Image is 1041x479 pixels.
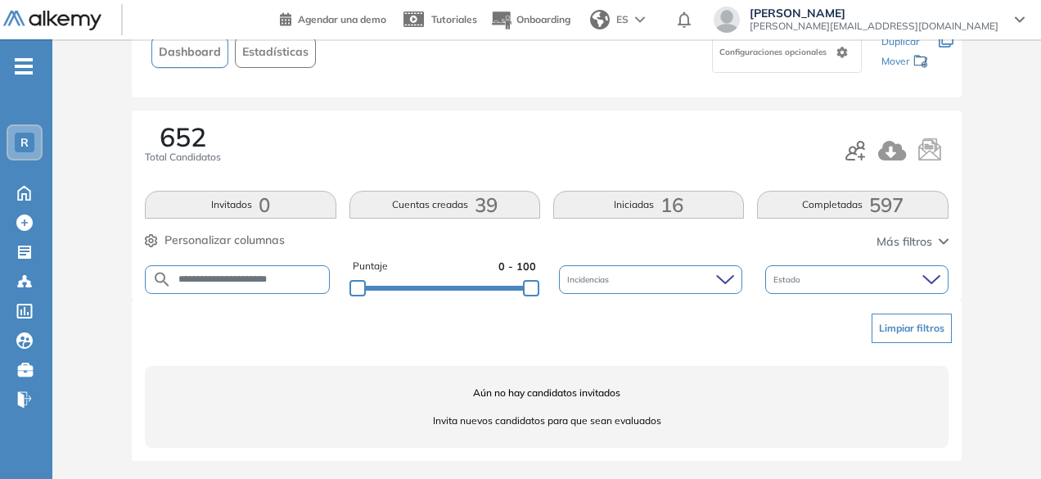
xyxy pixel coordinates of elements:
button: Completadas597 [757,191,948,219]
span: Tutoriales [431,13,477,25]
button: Onboarding [490,2,570,38]
span: Puntaje [353,259,388,274]
a: Agendar una demo [280,8,386,28]
div: Incidencias [559,265,742,294]
button: Invitados0 [145,191,336,219]
span: Dashboard [159,43,221,61]
span: 652 [160,124,206,150]
button: Dashboard [151,36,228,68]
button: Personalizar columnas [145,232,285,249]
span: Onboarding [516,13,570,25]
span: Aún no hay candidatos invitados [145,386,948,400]
span: Estado [773,273,804,286]
span: [PERSON_NAME][EMAIL_ADDRESS][DOMAIN_NAME] [750,20,998,33]
div: Mover [881,47,929,78]
i: - [15,65,33,68]
span: Configuraciones opcionales [719,46,830,58]
img: SEARCH_ALT [152,269,172,290]
span: Más filtros [877,233,932,251]
span: Total Candidatos [145,150,221,165]
span: 0 - 100 [498,259,536,274]
span: [PERSON_NAME] [750,7,998,20]
span: ES [616,12,629,27]
button: Más filtros [877,233,949,251]
button: Limpiar filtros [872,314,952,343]
span: Duplicar [881,35,919,47]
span: Estadísticas [242,43,309,61]
button: Iniciadas16 [553,191,744,219]
img: world [590,10,610,29]
span: R [20,136,29,149]
span: Incidencias [567,273,612,286]
div: Configuraciones opcionales [712,32,862,73]
span: Invita nuevos candidatos para que sean evaluados [145,413,948,428]
button: Cuentas creadas39 [349,191,540,219]
span: Personalizar columnas [164,232,285,249]
img: Logo [3,11,101,31]
div: Estado [765,265,949,294]
img: arrow [635,16,645,23]
button: Estadísticas [235,36,316,68]
span: Agendar una demo [298,13,386,25]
